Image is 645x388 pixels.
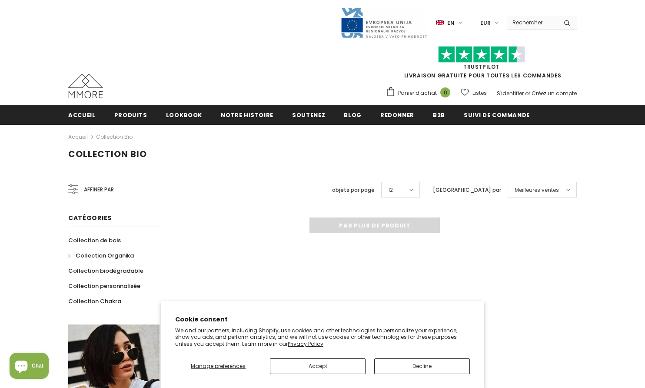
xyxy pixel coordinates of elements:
[464,105,530,124] a: Suivi de commande
[7,353,51,381] inbox-online-store-chat: Shopify online store chat
[114,111,147,119] span: Produits
[175,358,261,374] button: Manage preferences
[433,111,445,119] span: B2B
[532,90,577,97] a: Créez un compte
[68,111,96,119] span: Accueil
[84,185,114,194] span: Affiner par
[386,87,455,100] a: Panier d'achat 0
[380,111,414,119] span: Redonner
[68,282,140,290] span: Collection personnalisée
[175,315,470,324] h2: Cookie consent
[68,263,143,278] a: Collection biodégradable
[175,327,470,348] p: We and our partners, including Shopify, use cookies and other technologies to personalize your ex...
[68,297,121,305] span: Collection Chakra
[438,46,525,63] img: Faites confiance aux étoiles pilotes
[497,90,524,97] a: S'identifier
[464,111,530,119] span: Suivi de commande
[96,133,133,140] a: Collection Bio
[76,251,134,260] span: Collection Organika
[166,111,202,119] span: Lookbook
[114,105,147,124] a: Produits
[463,63,499,70] a: TrustPilot
[292,111,325,119] span: soutenez
[332,186,375,194] label: objets par page
[68,278,140,294] a: Collection personnalisée
[166,105,202,124] a: Lookbook
[440,87,450,97] span: 0
[515,186,559,194] span: Meilleures ventes
[398,89,437,97] span: Panier d'achat
[525,90,530,97] span: or
[480,19,491,27] span: EUR
[447,19,454,27] span: en
[380,105,414,124] a: Redonner
[386,50,577,79] span: LIVRAISON GRATUITE POUR TOUTES LES COMMANDES
[68,214,112,222] span: Catégories
[68,74,103,98] img: Cas MMORE
[68,236,121,244] span: Collection de bois
[433,105,445,124] a: B2B
[68,294,121,309] a: Collection Chakra
[472,89,487,97] span: Listes
[461,85,487,100] a: Listes
[433,186,501,194] label: [GEOGRAPHIC_DATA] par
[221,105,273,124] a: Notre histoire
[191,362,246,370] span: Manage preferences
[68,233,121,248] a: Collection de bois
[68,148,147,160] span: Collection Bio
[340,7,427,39] img: Javni Razpis
[68,105,96,124] a: Accueil
[68,132,88,142] a: Accueil
[388,186,393,194] span: 12
[344,111,362,119] span: Blog
[292,105,325,124] a: soutenez
[221,111,273,119] span: Notre histoire
[68,267,143,275] span: Collection biodégradable
[340,19,427,26] a: Javni Razpis
[507,16,557,29] input: Search Site
[68,248,134,263] a: Collection Organika
[288,340,323,348] a: Privacy Policy
[374,358,470,374] button: Decline
[436,19,444,27] img: i-lang-1.png
[344,105,362,124] a: Blog
[270,358,366,374] button: Accept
